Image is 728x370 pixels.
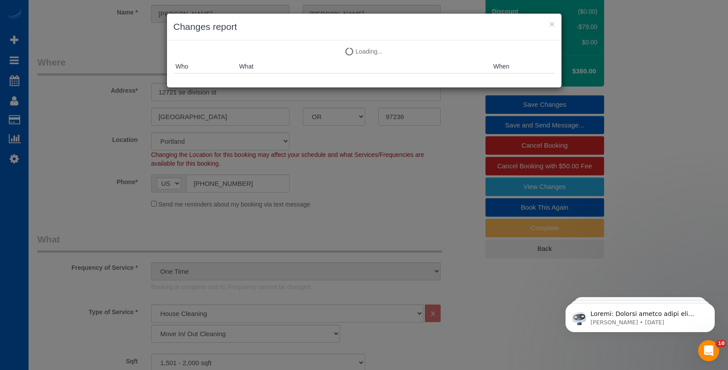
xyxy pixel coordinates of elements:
[237,60,491,73] th: What
[716,340,726,347] span: 10
[174,60,237,73] th: Who
[552,285,728,346] iframe: Intercom notifications message
[167,14,561,87] sui-modal: Changes report
[174,47,555,56] p: Loading...
[549,19,554,29] button: ×
[491,60,555,73] th: When
[698,340,719,361] iframe: Intercom live chat
[174,20,555,33] h3: Changes report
